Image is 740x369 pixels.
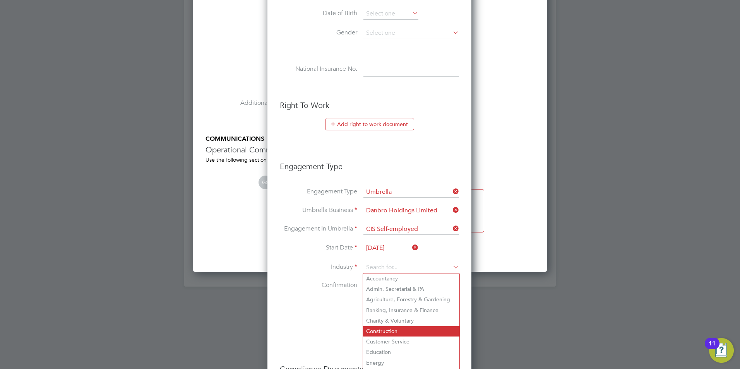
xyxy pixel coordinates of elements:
[280,263,357,271] label: Industry
[206,156,534,163] div: Use the following section to share any operational communications between Supply Chain participants.
[206,145,534,155] h3: Operational Communications
[280,281,357,289] label: Confirmation
[709,338,734,363] button: Open Resource Center, 11 new notifications
[363,243,418,254] input: Select one
[363,262,459,273] input: Search for...
[280,65,357,73] label: National Insurance No.
[363,187,459,198] input: Select one
[363,347,459,357] li: Education
[206,61,283,69] label: Tools
[206,135,534,143] h5: COMMUNICATIONS
[363,358,459,368] li: Energy
[363,305,459,316] li: Banking, Insurance & Finance
[363,224,459,235] input: Search for...
[363,294,459,305] li: Agriculture, Forestry & Gardening
[363,316,459,326] li: Charity & Voluntary
[280,225,357,233] label: Engagement In Umbrella
[363,337,459,347] li: Customer Service
[280,244,357,252] label: Start Date
[325,118,414,130] button: Add right to work document
[363,326,459,337] li: Construction
[280,100,459,110] h3: Right To Work
[206,99,283,107] label: Additional H&S
[709,343,716,354] div: 11
[363,284,459,294] li: Admin, Secretarial & PA
[280,206,357,214] label: Umbrella Business
[362,307,392,315] span: Manual
[280,9,357,17] label: Date of Birth
[280,154,459,171] h3: Engagement Type
[362,281,385,289] span: Auto
[280,29,357,37] label: Gender
[280,188,357,196] label: Engagement Type
[363,273,459,284] li: Accountancy
[363,8,418,20] input: Select one
[259,176,272,189] span: GS
[363,205,459,216] input: Search for...
[363,27,459,39] input: Select one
